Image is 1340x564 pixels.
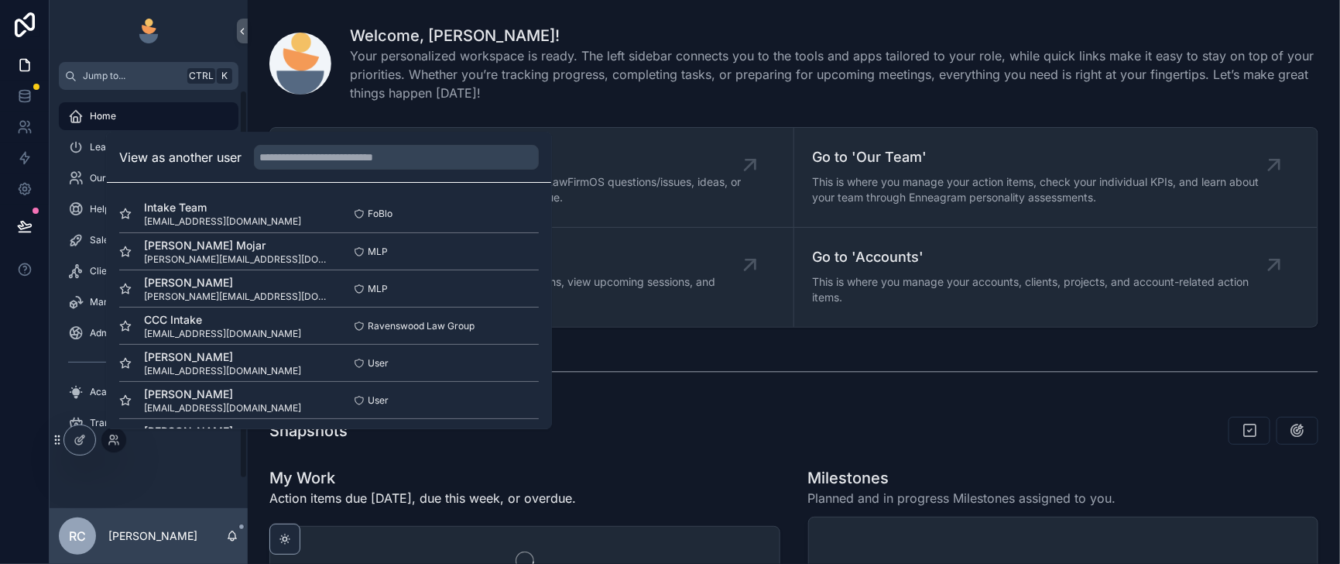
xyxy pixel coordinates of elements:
[90,296,155,308] span: Marketing Hub
[108,528,197,544] p: [PERSON_NAME]
[59,319,238,347] a: Administration App
[368,246,388,258] span: MLP
[144,424,329,439] span: [PERSON_NAME]
[59,257,238,285] a: Client Center
[813,274,1275,305] span: This is where you manage your accounts, clients, projects, and account-related action items.
[144,275,329,291] span: [PERSON_NAME]
[368,357,389,370] span: User
[90,234,159,246] span: Sales Navigator
[368,320,475,332] span: Ravenswood Law Group
[59,195,238,223] a: Help Desk
[813,246,1275,268] span: Go to 'Accounts'
[368,283,388,295] span: MLP
[90,141,139,153] span: Leadership
[90,172,133,184] span: Our Team
[59,133,238,161] a: Leadership
[808,489,1116,507] span: Planned and in progress Milestones assigned to you.
[144,312,301,328] span: CCC Intake
[90,203,135,215] span: Help Desk
[368,208,392,220] span: FoBlo
[368,394,389,407] span: User
[270,128,794,228] a: Create a Help Desk RequestClick here to submit a request regarding IT needs, LawFirmOS questions/...
[59,288,238,316] a: Marketing Hub
[144,215,301,228] span: [EMAIL_ADDRESS][DOMAIN_NAME]
[59,102,238,130] a: Home
[350,46,1318,102] span: Your personalized workspace is ready. The left sidebar connects you to the tools and apps tailore...
[90,327,173,339] span: Administration App
[136,19,161,43] img: App logo
[144,328,301,340] span: [EMAIL_ADDRESS][DOMAIN_NAME]
[144,253,329,266] span: [PERSON_NAME][EMAIL_ADDRESS][DOMAIN_NAME]
[90,110,116,122] span: Home
[269,489,576,507] p: Action items due [DATE], due this week, or overdue.
[119,148,242,167] h2: View as another user
[350,25,1318,46] h1: Welcome, [PERSON_NAME]!
[218,70,231,82] span: K
[144,402,301,414] span: [EMAIL_ADDRESS][DOMAIN_NAME]
[144,349,301,365] span: [PERSON_NAME]
[59,409,238,437] a: Transcript Automation Hub
[144,291,329,303] span: [PERSON_NAME][EMAIL_ADDRESS][DOMAIN_NAME]
[794,228,1318,327] a: Go to 'Accounts'This is where you manage your accounts, clients, projects, and account-related ac...
[794,128,1318,228] a: Go to 'Our Team'This is where you manage your action items, check your individual KPIs, and learn...
[59,62,238,90] button: Jump to...CtrlK
[269,467,576,489] h1: My Work
[90,417,207,429] span: Transcript Automation Hub
[144,238,329,253] span: [PERSON_NAME] Mojar
[90,265,148,277] span: Client Center
[269,420,348,442] h1: Snapshots
[144,200,301,215] span: Intake Team
[83,70,181,82] span: Jump to...
[144,365,301,377] span: [EMAIL_ADDRESS][DOMAIN_NAME]
[59,226,238,254] a: Sales Navigator
[813,174,1275,205] span: This is where you manage your action items, check your individual KPIs, and learn about your team...
[144,387,301,402] span: [PERSON_NAME]
[808,467,1116,489] h1: Milestones
[90,386,146,398] span: Academy V2
[59,164,238,192] a: Our Team
[59,378,238,406] a: Academy V2
[50,90,248,459] div: scrollable content
[813,146,1275,168] span: Go to 'Our Team'
[187,68,215,84] span: Ctrl
[69,527,86,545] span: RC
